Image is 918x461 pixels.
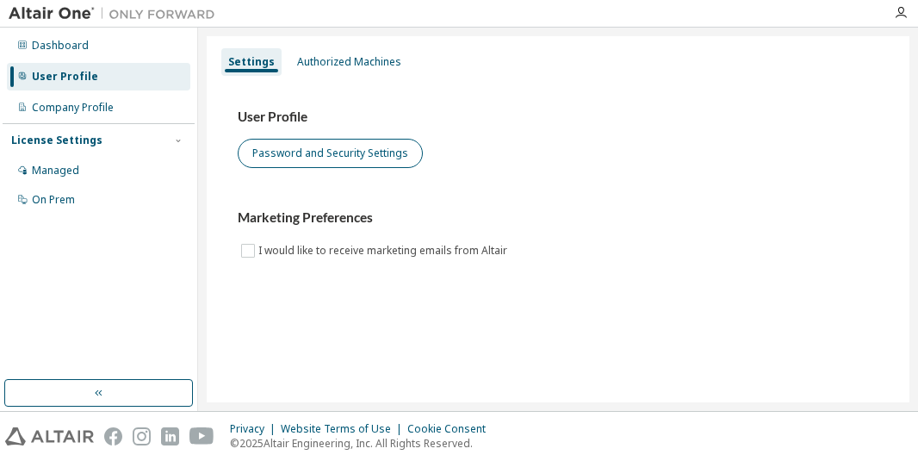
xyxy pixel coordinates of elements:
[230,422,281,436] div: Privacy
[32,164,79,178] div: Managed
[32,101,114,115] div: Company Profile
[230,436,496,451] p: © 2025 Altair Engineering, Inc. All Rights Reserved.
[32,193,75,207] div: On Prem
[297,55,401,69] div: Authorized Machines
[11,134,102,147] div: License Settings
[258,240,511,261] label: I would like to receive marketing emails from Altair
[5,427,94,445] img: altair_logo.svg
[281,422,407,436] div: Website Terms of Use
[161,427,179,445] img: linkedin.svg
[133,427,151,445] img: instagram.svg
[238,139,423,168] button: Password and Security Settings
[104,427,122,445] img: facebook.svg
[9,5,224,22] img: Altair One
[238,109,878,126] h3: User Profile
[32,70,98,84] div: User Profile
[407,422,496,436] div: Cookie Consent
[32,39,89,53] div: Dashboard
[238,209,878,227] h3: Marketing Preferences
[189,427,214,445] img: youtube.svg
[228,55,275,69] div: Settings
